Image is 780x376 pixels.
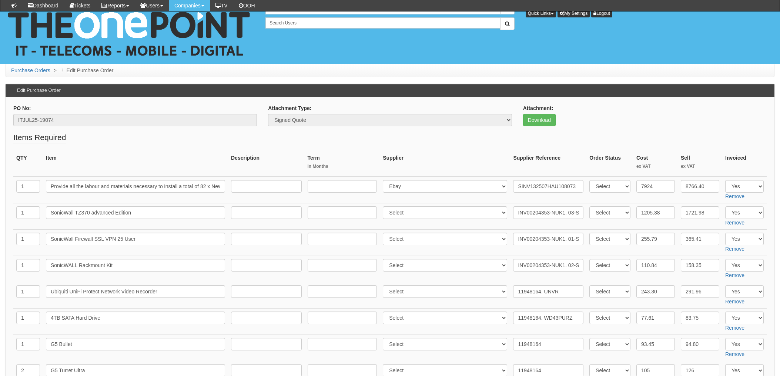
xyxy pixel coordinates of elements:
th: Description [228,151,305,177]
th: Term [305,151,380,177]
a: Remove [725,246,744,252]
label: Attachment: [523,104,553,112]
small: ex VAT [681,163,719,170]
small: ex VAT [636,163,675,170]
label: Attachment Type: [268,104,311,112]
a: Remove [725,351,744,357]
a: Remove [725,193,744,199]
th: Invoiced [722,151,767,177]
th: Order Status [586,151,633,177]
h3: Edit Purchase Order [13,84,64,97]
th: QTY [13,151,43,177]
th: Supplier Reference [510,151,586,177]
a: Download [523,114,556,126]
th: Item [43,151,228,177]
a: Purchase Orders [11,67,50,73]
a: Remove [725,325,744,331]
th: Sell [678,151,722,177]
th: Cost [633,151,678,177]
legend: Items Required [13,132,66,143]
input: Search Users [265,17,500,29]
span: > [52,67,58,73]
a: Logout [591,9,612,17]
label: PO No: [13,104,31,112]
small: In Months [308,163,377,170]
a: My Settings [558,9,590,17]
a: Remove [725,272,744,278]
a: Remove [725,220,744,226]
button: Quick Links [526,9,556,17]
th: Supplier [380,151,510,177]
a: Remove [725,299,744,305]
li: Edit Purchase Order [60,67,114,74]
